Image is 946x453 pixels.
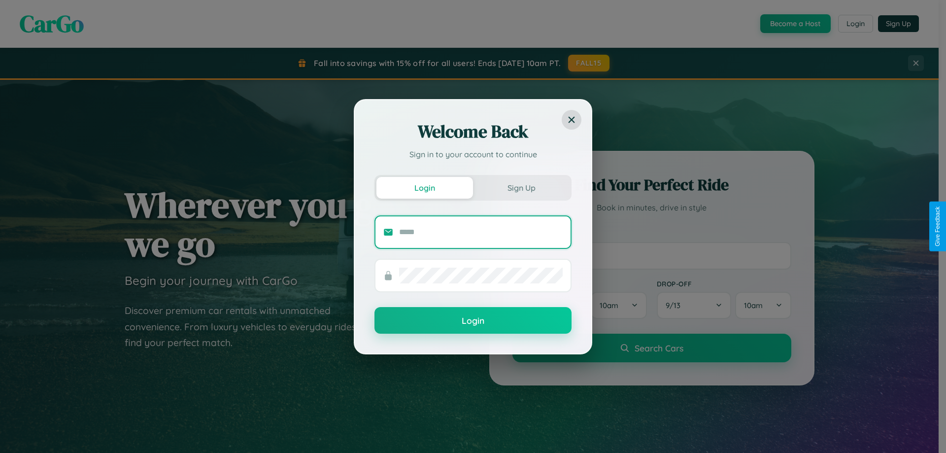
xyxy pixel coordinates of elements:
[374,307,572,334] button: Login
[374,148,572,160] p: Sign in to your account to continue
[473,177,570,199] button: Sign Up
[934,207,941,246] div: Give Feedback
[374,120,572,143] h2: Welcome Back
[376,177,473,199] button: Login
